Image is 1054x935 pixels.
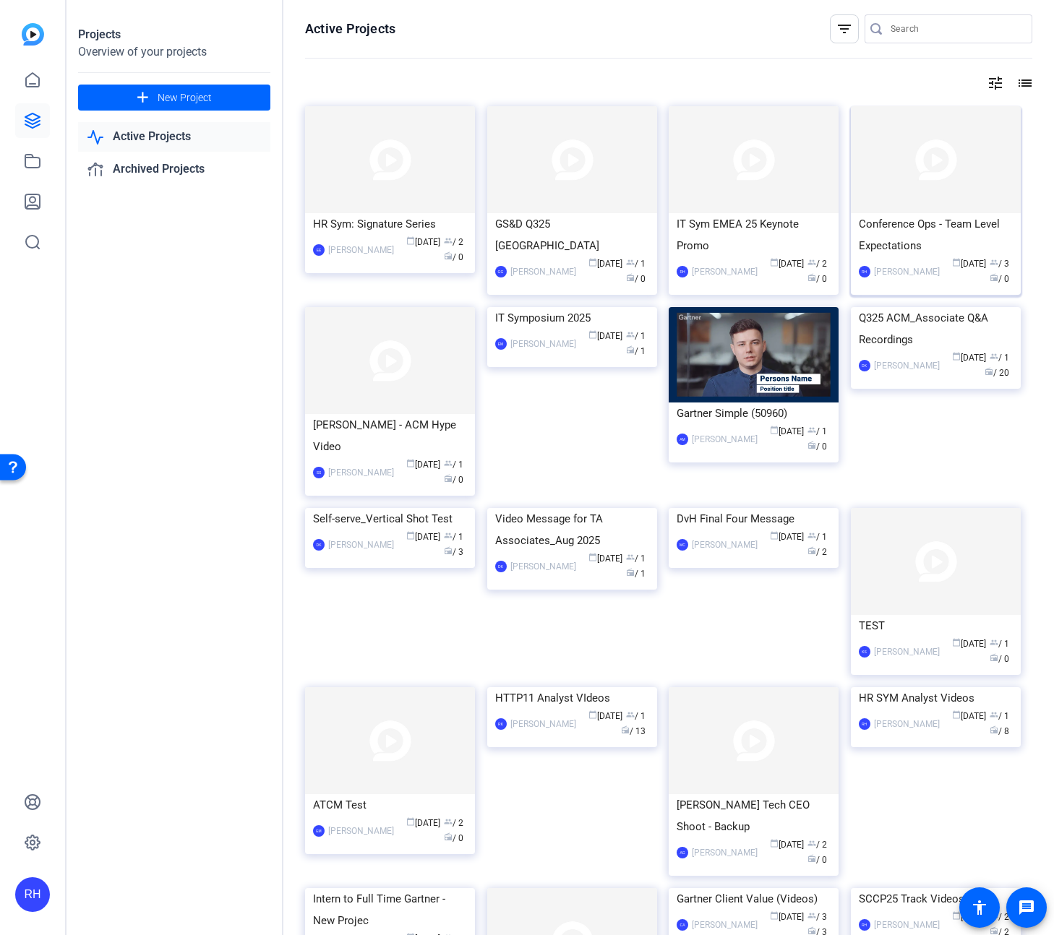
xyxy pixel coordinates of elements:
[807,273,816,282] span: radio
[78,26,270,43] div: Projects
[807,547,827,557] span: / 2
[807,839,816,848] span: group
[406,459,415,468] span: calendar_today
[990,926,998,935] span: radio
[444,531,453,540] span: group
[626,553,646,564] span: / 1
[859,919,870,931] div: RH
[859,687,1013,709] div: HR SYM Analyst Videos
[626,330,635,339] span: group
[406,531,415,540] span: calendar_today
[1018,899,1035,916] mat-icon: message
[859,266,870,277] div: RH
[807,259,827,269] span: / 2
[891,20,1021,38] input: Search
[444,252,463,262] span: / 0
[313,888,467,931] div: Intern to Full Time Gartner - New Projec
[588,330,597,339] span: calendar_today
[626,553,635,561] span: group
[677,888,831,910] div: Gartner Client Value (Videos)
[677,266,688,277] div: RH
[692,538,758,552] div: [PERSON_NAME]
[626,274,646,284] span: / 0
[952,911,961,920] span: calendar_today
[313,508,467,530] div: Self-serve_Vertical Shot Test
[328,824,394,838] div: [PERSON_NAME]
[158,90,212,105] span: New Project
[990,725,998,734] span: radio
[971,899,988,916] mat-icon: accessibility
[807,426,827,436] span: / 1
[495,561,507,572] div: DK
[677,402,831,424] div: Gartner Simple (50960)
[510,559,576,574] div: [PERSON_NAME]
[78,43,270,61] div: Overview of your projects
[770,532,804,542] span: [DATE]
[444,251,453,260] span: radio
[859,646,870,658] div: KS
[444,546,453,555] span: radio
[328,465,394,480] div: [PERSON_NAME]
[1015,74,1032,92] mat-icon: list
[990,274,1009,284] span: / 0
[990,273,998,282] span: radio
[588,553,622,564] span: [DATE]
[626,346,646,356] span: / 1
[444,460,463,470] span: / 1
[990,638,998,647] span: group
[987,74,1004,92] mat-icon: tune
[874,918,940,932] div: [PERSON_NAME]
[15,877,50,912] div: RH
[406,460,440,470] span: [DATE]
[770,912,804,922] span: [DATE]
[807,258,816,267] span: group
[677,539,688,551] div: MC
[692,918,758,932] div: [PERSON_NAME]
[692,432,758,447] div: [PERSON_NAME]
[588,258,597,267] span: calendar_today
[626,331,646,341] span: / 1
[626,711,646,721] span: / 1
[444,832,453,841] span: radio
[621,726,646,736] span: / 13
[990,259,1009,269] span: / 3
[692,845,758,860] div: [PERSON_NAME]
[770,426,804,436] span: [DATE]
[510,264,576,279] div: [PERSON_NAME]
[985,368,1009,378] span: / 20
[495,307,649,329] div: IT Symposium 2025
[952,259,986,269] span: [DATE]
[626,568,635,577] span: radio
[770,258,779,267] span: calendar_today
[770,426,779,434] span: calendar_today
[807,531,816,540] span: group
[807,441,827,452] span: / 0
[807,926,816,935] span: radio
[588,259,622,269] span: [DATE]
[626,273,635,282] span: radio
[990,353,1009,363] span: / 1
[770,911,779,920] span: calendar_today
[677,213,831,257] div: IT Sym EMEA 25 Keynote Promo
[495,718,507,730] div: RK
[626,710,635,719] span: group
[313,414,467,457] div: [PERSON_NAME] - ACM Hype Video
[313,539,325,551] div: DK
[626,259,646,269] span: / 1
[78,122,270,152] a: Active Projects
[621,725,630,734] span: radio
[985,367,993,376] span: radio
[313,794,467,816] div: ATCM Test
[990,726,1009,736] span: / 8
[444,474,453,483] span: radio
[807,546,816,555] span: radio
[807,855,827,865] span: / 0
[406,532,440,542] span: [DATE]
[588,711,622,721] span: [DATE]
[510,717,576,731] div: [PERSON_NAME]
[677,847,688,858] div: AG
[990,639,1009,649] span: / 1
[807,840,827,850] span: / 2
[444,236,453,245] span: group
[78,155,270,184] a: Archived Projects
